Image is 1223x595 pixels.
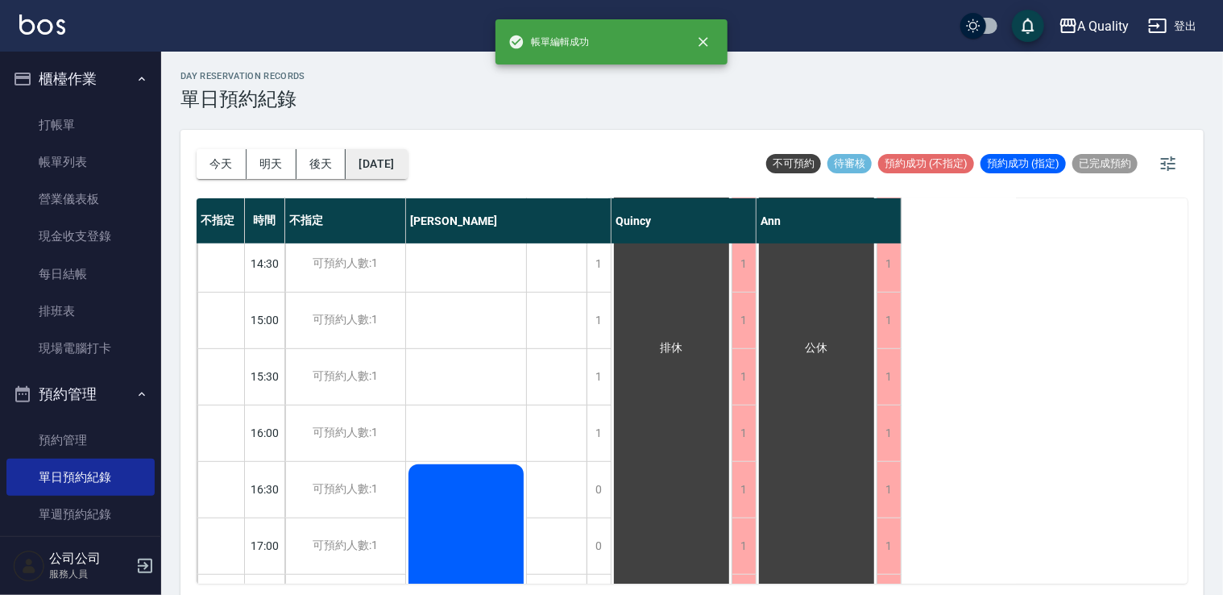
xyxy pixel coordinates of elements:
[6,218,155,255] a: 現金收支登錄
[611,198,757,243] div: Quincy
[285,236,405,292] div: 可預約人數:1
[6,144,155,181] a: 帳單列表
[757,198,902,243] div: Ann
[420,582,512,595] span: [PERSON_NAME]
[686,24,721,60] button: close
[732,236,756,292] div: 1
[197,198,245,243] div: 不指定
[245,292,285,348] div: 15:00
[245,518,285,574] div: 17:00
[877,349,901,405] div: 1
[49,551,131,567] h5: 公司公司
[877,293,901,348] div: 1
[285,462,405,518] div: 可預約人數:1
[245,348,285,405] div: 15:30
[732,349,756,405] div: 1
[877,406,901,461] div: 1
[285,349,405,405] div: 可預約人數:1
[6,459,155,496] a: 單日預約紀錄
[587,236,611,292] div: 1
[13,550,45,582] img: Person
[802,341,831,356] span: 公休
[587,406,611,461] div: 1
[587,293,611,348] div: 1
[285,293,405,348] div: 可預約人數:1
[245,235,285,292] div: 14:30
[1142,11,1204,41] button: 登出
[296,149,346,179] button: 後天
[587,349,611,405] div: 1
[19,15,65,35] img: Logo
[247,149,296,179] button: 明天
[245,198,285,243] div: 時間
[6,181,155,218] a: 營業儀表板
[197,149,247,179] button: 今天
[6,330,155,367] a: 現場電腦打卡
[657,341,686,356] span: 排休
[285,406,405,461] div: 可預約人數:1
[285,198,406,243] div: 不指定
[6,58,155,100] button: 櫃檯作業
[827,156,872,171] span: 待審核
[877,236,901,292] div: 1
[732,293,756,348] div: 1
[180,88,305,110] h3: 單日預約紀錄
[1052,10,1136,43] button: A Quality
[6,422,155,459] a: 預約管理
[587,462,611,518] div: 0
[732,462,756,518] div: 1
[732,518,756,574] div: 1
[6,256,155,293] a: 每日結帳
[1078,16,1130,36] div: A Quality
[6,373,155,415] button: 預約管理
[245,405,285,461] div: 16:00
[508,34,589,50] span: 帳單編輯成功
[980,156,1066,171] span: 預約成功 (指定)
[587,518,611,574] div: 0
[180,71,305,81] h2: day Reservation records
[6,293,155,330] a: 排班表
[732,406,756,461] div: 1
[1012,10,1044,42] button: save
[245,461,285,518] div: 16:30
[878,156,974,171] span: 預約成功 (不指定)
[49,567,131,581] p: 服務人員
[285,518,405,574] div: 可預約人數:1
[6,106,155,144] a: 打帳單
[766,156,821,171] span: 不可預約
[6,496,155,533] a: 單週預約紀錄
[1072,156,1138,171] span: 已完成預約
[877,518,901,574] div: 1
[346,149,407,179] button: [DATE]
[877,462,901,518] div: 1
[406,198,611,243] div: [PERSON_NAME]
